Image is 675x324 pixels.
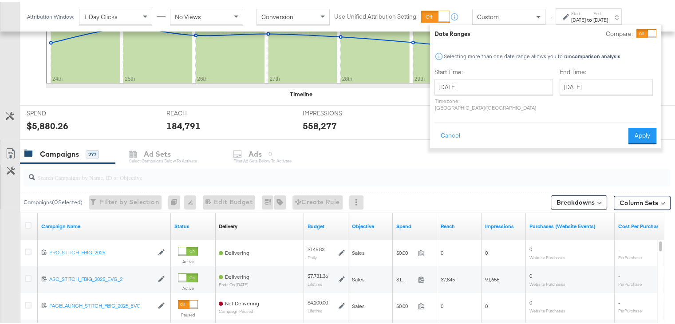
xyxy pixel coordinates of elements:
div: 558,277 [303,118,337,130]
button: Apply [628,126,656,142]
a: PRO_STITCH_FBIG_2025 [49,247,154,255]
span: 1 Day Clicks [84,11,118,19]
div: Timeline [290,88,312,97]
a: The maximum amount you're willing to spend on your ads, on average each day or over the lifetime ... [308,221,345,228]
label: End: [593,9,608,15]
span: SPEND [27,107,93,116]
span: Custom [477,11,499,19]
label: Active [178,257,198,263]
label: Use Unified Attribution Setting: [334,11,418,19]
input: Search Campaigns by Name, ID or Objective [35,163,612,181]
sub: Lifetime [308,306,322,312]
span: $0.00 [396,301,414,308]
label: Active [178,284,198,289]
div: $145.83 [308,244,324,251]
sub: Per Purchase [618,253,642,258]
a: The number of times a purchase was made tracked by your Custom Audience pixel on your website aft... [529,221,611,228]
span: Sales [352,301,365,308]
span: 0 [529,244,532,251]
button: Column Sets [614,194,671,208]
label: Start: [571,9,586,15]
div: Campaigns [40,147,79,158]
sub: Campaign Paused [219,307,259,312]
div: 0 [168,194,184,208]
label: End Time: [560,66,656,75]
a: PACELAUNCH_STITCH_FBIG_2025_EVG [49,300,154,308]
a: Shows the current state of your Ad Campaign. [174,221,212,228]
span: 0 [529,297,532,304]
label: Compare: [606,28,633,36]
a: ASC_STITCH_FBIG_2025_EVG_2 [49,274,154,281]
a: The number of times your ad was served. On mobile apps an ad is counted as served the first time ... [485,221,522,228]
sub: Daily [308,253,317,258]
button: Cancel [434,126,466,142]
div: [DATE] [593,15,608,22]
span: 0 [485,301,488,308]
div: Date Ranges [434,28,470,36]
span: Conversion [261,11,293,19]
span: ↑ [546,15,555,18]
strong: comparison analysis [572,51,620,58]
p: Timezone: [GEOGRAPHIC_DATA]/[GEOGRAPHIC_DATA] [434,96,553,109]
span: 37,845 [441,274,455,281]
div: Attribution Window: [27,12,75,18]
span: $0.00 [396,248,414,254]
label: Paused [178,310,198,316]
span: 0 [485,248,488,254]
sub: Website Purchases [529,280,565,285]
sub: ends on [DATE] [219,281,249,285]
span: - [618,244,620,251]
a: Your campaign name. [41,221,167,228]
sub: Website Purchases [529,306,565,312]
sub: Website Purchases [529,253,565,258]
div: 277 [86,149,99,157]
span: 0 [441,248,443,254]
span: REACH [166,107,233,116]
div: Delivery [219,221,237,228]
div: $7,731.36 [308,271,328,278]
span: No Views [175,11,201,19]
div: 184,791 [166,118,201,130]
a: The total amount spent to date. [396,221,434,228]
div: [DATE] [571,15,586,22]
div: Campaigns ( 0 Selected) [24,197,83,205]
div: $5,880.26 [27,118,68,130]
strong: to [586,15,593,21]
span: 0 [441,301,443,308]
sub: Per Purchase [618,306,642,312]
a: The number of people your ad was served to. [441,221,478,228]
div: Selecting more than one date range allows you to run . [443,51,622,58]
span: Not Delivering [225,298,259,305]
div: PRO_STITCH_FBIG_2025 [49,247,154,254]
span: Delivering [225,248,249,254]
a: Your campaign's objective. [352,221,389,228]
span: - [618,297,620,304]
label: Start Time: [434,66,553,75]
span: - [618,271,620,277]
a: Reflects the ability of your Ad Campaign to achieve delivery based on ad states, schedule and bud... [219,221,237,228]
span: Delivering [225,272,249,278]
span: 0 [529,271,532,277]
span: 91,656 [485,274,499,281]
span: Sales [352,274,365,281]
span: IMPRESSIONS [303,107,369,116]
sub: Lifetime [308,280,322,285]
span: Sales [352,248,365,254]
button: Breakdowns [551,194,607,208]
sub: Per Purchase [618,280,642,285]
span: $1,153.85 [396,274,414,281]
div: $4,200.00 [308,297,328,304]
